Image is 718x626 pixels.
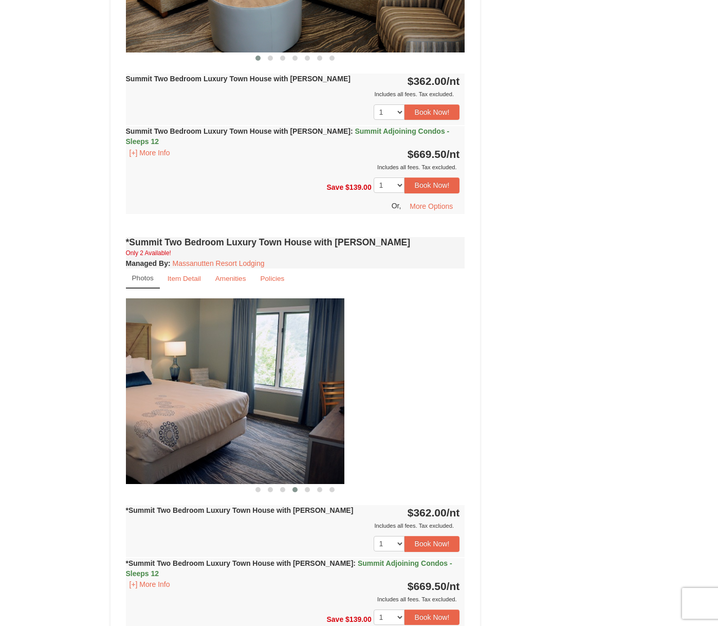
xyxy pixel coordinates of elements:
[345,615,372,623] span: $139.00
[447,148,460,160] span: /nt
[326,615,343,623] span: Save
[351,127,353,135] span: :
[447,507,460,518] span: /nt
[126,162,460,172] div: Includes all fees. Tax excluded.
[408,580,447,592] span: $669.50
[126,249,171,257] small: Only 2 Available!
[404,177,460,193] button: Book Now!
[215,275,246,282] small: Amenities
[126,269,160,289] a: Photos
[404,536,460,551] button: Book Now!
[126,506,354,514] strong: *Summit Two Bedroom Luxury Town House with [PERSON_NAME]
[126,559,452,578] span: Summit Adjoining Condos - Sleeps 12
[161,269,208,289] a: Item Detail
[209,269,253,289] a: Amenities
[253,269,291,289] a: Policies
[392,201,401,209] span: Or,
[404,610,460,625] button: Book Now!
[408,507,460,518] strong: $362.00
[353,559,356,567] span: :
[126,75,351,83] strong: Summit Two Bedroom Luxury Town House with [PERSON_NAME]
[126,259,171,267] strong: :
[408,75,460,87] strong: $362.00
[126,147,174,158] button: [+] More Info
[126,521,460,531] div: Includes all fees. Tax excluded.
[126,127,450,146] strong: Summit Two Bedroom Luxury Town House with [PERSON_NAME]
[126,89,460,99] div: Includes all fees. Tax excluded.
[173,259,265,267] a: Massanutten Resort Lodging
[168,275,201,282] small: Item Detail
[403,199,459,214] button: More Options
[345,183,372,191] span: $139.00
[260,275,284,282] small: Policies
[126,559,452,578] strong: *Summit Two Bedroom Luxury Town House with [PERSON_NAME]
[132,274,154,282] small: Photos
[408,148,447,160] span: $669.50
[126,237,465,247] h4: *Summit Two Bedroom Luxury Town House with [PERSON_NAME]
[126,594,460,604] div: Includes all fees. Tax excluded.
[126,579,174,590] button: [+] More Info
[5,298,344,484] img: 18876286-104-e3bb2b46.png
[326,183,343,191] span: Save
[447,580,460,592] span: /nt
[447,75,460,87] span: /nt
[126,259,168,267] span: Managed By
[404,104,460,120] button: Book Now!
